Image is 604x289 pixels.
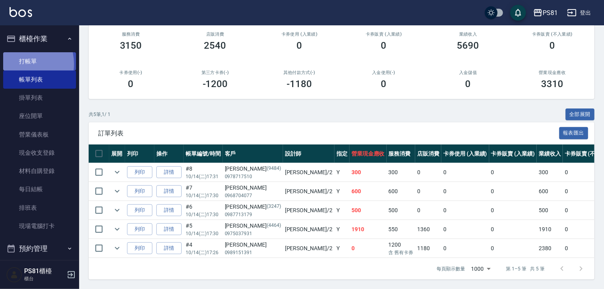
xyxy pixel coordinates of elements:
[415,163,441,182] td: 0
[520,70,585,75] h2: 營業現金應收
[435,70,501,75] h2: 入金儲值
[225,192,281,199] p: 0968704077
[184,163,223,182] td: #8
[111,166,123,178] button: expand row
[415,182,441,201] td: 0
[387,182,416,201] td: 600
[267,165,281,173] p: (9484)
[111,185,123,197] button: expand row
[489,163,537,182] td: 0
[89,111,110,118] p: 共 5 筆, 1 / 1
[283,182,334,201] td: [PERSON_NAME] /2
[186,173,221,180] p: 10/14 (二) 17:31
[127,204,152,217] button: 列印
[349,163,387,182] td: 300
[182,32,248,37] h2: 店販消費
[3,52,76,70] a: 打帳單
[387,239,416,258] td: 1200
[156,185,182,198] a: 詳情
[182,70,248,75] h2: 第三方卡券(-)
[541,78,564,89] h3: 3310
[530,5,561,21] button: PS81
[156,242,182,255] a: 詳情
[127,185,152,198] button: 列印
[225,230,281,237] p: 0975037931
[154,144,184,163] th: 操作
[111,223,123,235] button: expand row
[334,220,349,239] td: Y
[186,230,221,237] p: 10/14 (二) 17:30
[441,201,489,220] td: 0
[349,220,387,239] td: 1910
[186,192,221,199] p: 10/14 (二) 17:30
[3,29,76,49] button: 櫃檯作業
[267,203,281,211] p: (3247)
[3,217,76,235] a: 現場電腦打卡
[223,144,283,163] th: 客戶
[225,222,281,230] div: [PERSON_NAME]
[156,204,182,217] a: 詳情
[225,203,281,211] div: [PERSON_NAME]
[267,70,332,75] h2: 其他付款方式(-)
[334,201,349,220] td: Y
[489,201,537,220] td: 0
[297,40,302,51] h3: 0
[3,89,76,107] a: 掛單列表
[441,144,489,163] th: 卡券使用 (入業績)
[267,32,332,37] h2: 卡券使用 (入業績)
[415,201,441,220] td: 0
[349,144,387,163] th: 營業現金應收
[184,201,223,220] td: #6
[506,265,545,272] p: 第 1–5 筆 共 5 筆
[537,163,563,182] td: 300
[186,211,221,218] p: 10/14 (二) 17:30
[349,182,387,201] td: 600
[111,204,123,216] button: expand row
[334,182,349,201] td: Y
[184,182,223,201] td: #7
[9,7,32,17] img: Logo
[283,144,334,163] th: 設計師
[120,40,142,51] h3: 3150
[387,220,416,239] td: 550
[283,201,334,220] td: [PERSON_NAME] /2
[441,220,489,239] td: 0
[468,258,494,279] div: 1000
[109,144,125,163] th: 展開
[537,239,563,258] td: 2380
[349,201,387,220] td: 500
[3,70,76,89] a: 帳單列表
[381,78,387,89] h3: 0
[3,162,76,180] a: 材料自購登錄
[98,32,163,37] h3: 服務消費
[437,265,465,272] p: 每頁顯示數量
[24,267,65,275] h5: PS81櫃檯
[128,78,134,89] h3: 0
[381,40,387,51] h3: 0
[537,201,563,220] td: 500
[225,249,281,256] p: 0989151391
[387,163,416,182] td: 300
[3,125,76,144] a: 營業儀表板
[98,70,163,75] h2: 卡券使用(-)
[283,220,334,239] td: [PERSON_NAME] /2
[24,275,65,282] p: 櫃台
[489,182,537,201] td: 0
[550,40,555,51] h3: 0
[566,108,595,121] button: 全部展開
[3,107,76,125] a: 座位開單
[225,173,281,180] p: 0978717510
[489,220,537,239] td: 0
[520,32,585,37] h2: 卡券販賣 (不入業績)
[225,241,281,249] div: [PERSON_NAME]
[441,163,489,182] td: 0
[537,220,563,239] td: 1910
[287,78,312,89] h3: -1180
[387,144,416,163] th: 服務消費
[389,249,414,256] p: 含 舊有卡券
[559,127,589,139] button: 報表匯出
[415,144,441,163] th: 店販消費
[98,129,559,137] span: 訂單列表
[465,78,471,89] h3: 0
[334,144,349,163] th: 指定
